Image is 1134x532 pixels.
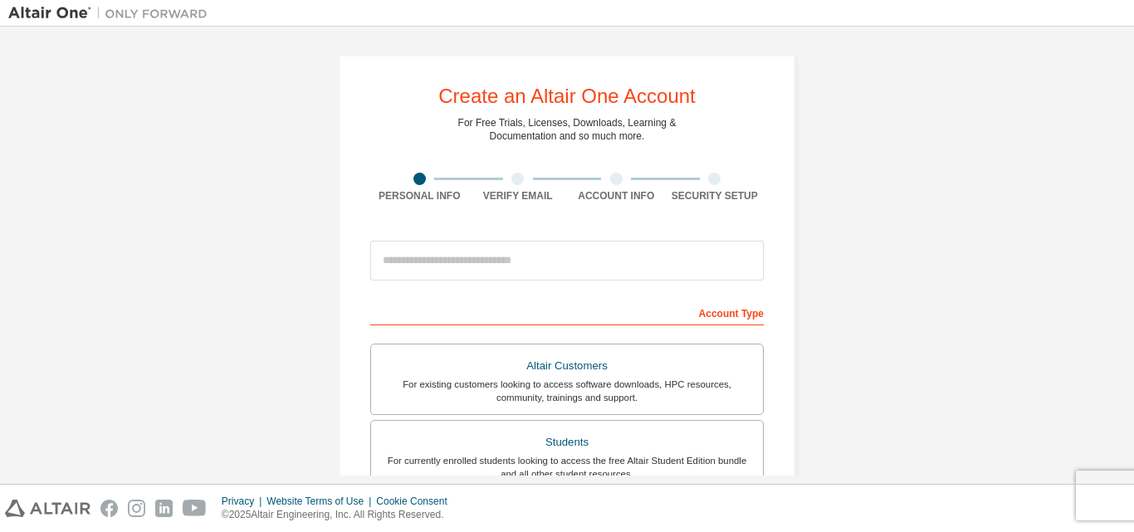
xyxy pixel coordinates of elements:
[458,116,677,143] div: For Free Trials, Licenses, Downloads, Learning & Documentation and so much more.
[222,495,266,508] div: Privacy
[266,495,376,508] div: Website Terms of Use
[469,189,568,203] div: Verify Email
[5,500,90,517] img: altair_logo.svg
[381,454,753,481] div: For currently enrolled students looking to access the free Altair Student Edition bundle and all ...
[222,508,457,522] p: © 2025 Altair Engineering, Inc. All Rights Reserved.
[381,354,753,378] div: Altair Customers
[381,378,753,404] div: For existing customers looking to access software downloads, HPC resources, community, trainings ...
[8,5,216,22] img: Altair One
[128,500,145,517] img: instagram.svg
[567,189,666,203] div: Account Info
[370,299,764,325] div: Account Type
[100,500,118,517] img: facebook.svg
[666,189,765,203] div: Security Setup
[381,431,753,454] div: Students
[376,495,457,508] div: Cookie Consent
[183,500,207,517] img: youtube.svg
[438,86,696,106] div: Create an Altair One Account
[370,189,469,203] div: Personal Info
[155,500,173,517] img: linkedin.svg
